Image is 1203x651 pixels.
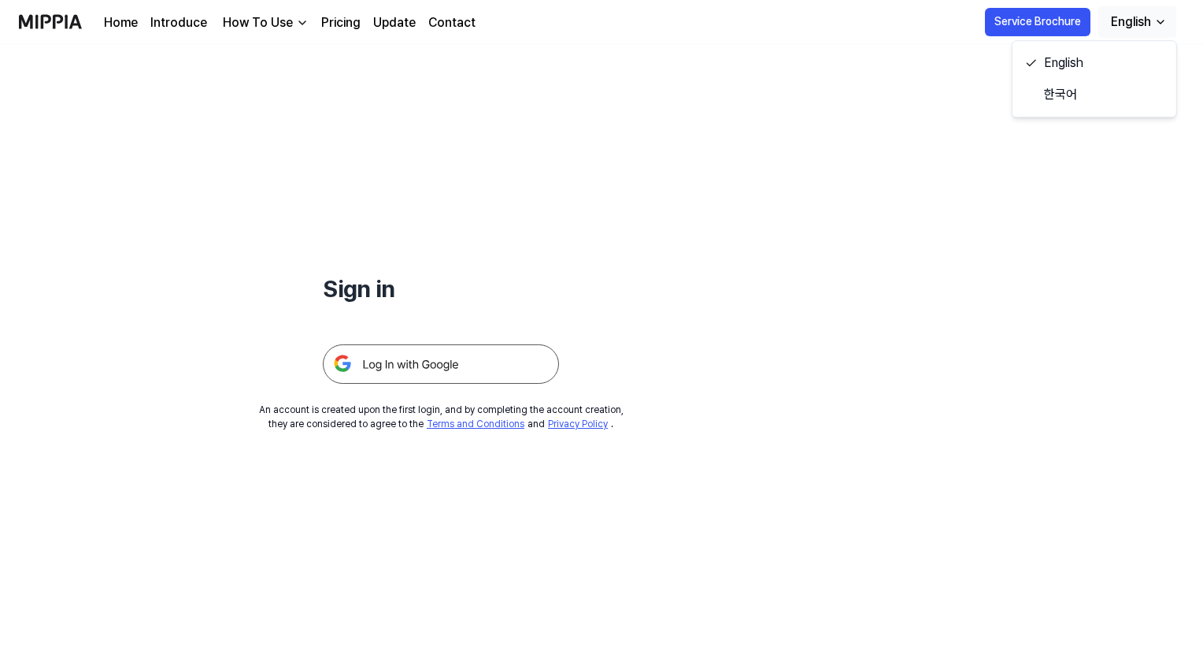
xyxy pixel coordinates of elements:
[1098,6,1176,38] button: English
[1019,79,1170,110] a: 한국어
[548,418,608,430] a: Privacy Policy
[220,13,296,32] div: How To Use
[427,418,524,430] a: Terms and Conditions
[985,8,1090,36] button: Service Brochure
[296,17,309,29] img: down
[104,13,138,32] a: Home
[321,13,361,32] a: Pricing
[323,344,559,384] img: 구글 로그인 버튼
[428,13,476,32] a: Contact
[259,403,624,431] div: An account is created upon the first login, and by completing the account creation, they are cons...
[1108,13,1154,32] div: English
[150,13,207,32] a: Introduce
[373,13,416,32] a: Update
[323,271,559,307] h1: Sign in
[220,13,309,32] button: How To Use
[1019,47,1170,79] a: English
